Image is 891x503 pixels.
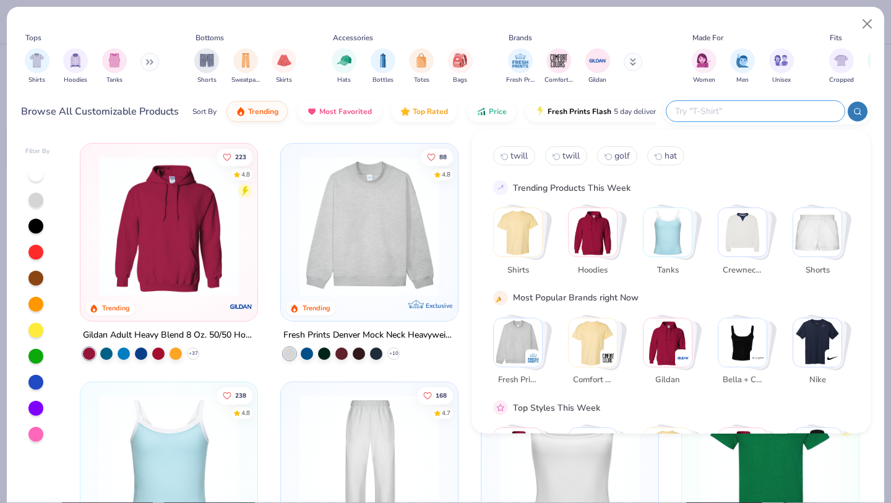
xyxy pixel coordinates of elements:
img: Skirts Image [277,53,291,68]
span: Bottles [372,76,394,85]
img: Gildan logo [229,294,254,319]
button: filter button [448,48,473,85]
button: filter button [25,48,49,85]
button: Close [856,12,879,36]
img: trending.gif [236,107,246,116]
button: filter button [409,48,434,85]
span: Sweatpants [231,76,260,85]
div: filter for Sweatpants [231,48,260,85]
div: Accessories [333,32,373,43]
img: Shorts [793,208,841,256]
img: pink_star.gif [495,402,506,413]
div: filter for Hoodies [63,48,88,85]
img: Hoodies Image [69,53,82,68]
div: filter for Unisex [769,48,794,85]
button: filter button [332,48,356,85]
div: 4.8 [242,170,251,179]
span: Crewnecks [722,264,762,276]
input: Try "T-Shirt" [674,104,836,118]
button: Fresh Prints Flash5 day delivery [526,101,669,122]
div: filter for Totes [409,48,434,85]
button: Trending [226,101,288,122]
span: Fresh Prints Flash [548,107,611,116]
div: filter for Fresh Prints [506,48,535,85]
img: Fresh Prints [494,318,542,366]
button: filter button [371,48,395,85]
button: filter button [194,48,219,85]
img: Comfort Colors [569,318,617,366]
span: Trending [248,107,278,116]
div: Fits [830,32,842,43]
span: golf [614,150,630,162]
span: Bags [453,76,467,85]
img: Fresh Prints [527,351,540,364]
img: Tanks [643,208,692,256]
span: Shirts [28,76,45,85]
img: Gildan Image [588,51,607,70]
img: 01756b78-01f6-4cc6-8d8a-3c30c1a0c8ac [93,156,245,296]
button: hat3 [647,146,684,165]
span: Comfort Colors [544,76,573,85]
img: Fresh Prints Image [511,51,530,70]
button: filter button [272,48,296,85]
span: Gildan [647,374,687,387]
button: Stack Card Button Athleisure [643,427,700,501]
span: 5 day delivery [614,105,660,119]
span: 168 [436,392,447,398]
img: Gildan [643,318,692,366]
img: Unisex Image [774,53,788,68]
img: Athleisure [643,428,692,476]
div: filter for Gildan [585,48,610,85]
div: Made For [692,32,723,43]
span: Exclusive [426,302,452,310]
button: filter button [730,48,755,85]
span: Fresh Prints [497,374,538,387]
div: 4.8 [242,408,251,418]
button: filter button [102,48,127,85]
button: Stack Card Button Bella + Canvas [718,317,775,391]
img: Gildan [677,351,689,364]
img: Preppy [793,428,841,476]
span: Gildan [588,76,606,85]
img: Hoodies [569,208,617,256]
span: + 37 [189,350,198,357]
span: Tanks [647,264,687,276]
button: Stack Card Button Gildan [643,317,700,391]
img: Bags Image [453,53,467,68]
div: filter for Comfort Colors [544,48,573,85]
span: Totes [414,76,429,85]
span: twill [562,150,580,162]
span: 238 [236,392,247,398]
img: Shorts Image [200,53,214,68]
div: filter for Hats [332,48,356,85]
div: Top Styles This Week [513,401,600,414]
img: Bella + Canvas [752,351,764,364]
span: Fresh Prints [506,76,535,85]
button: twill 1 [545,146,587,165]
button: Stack Card Button Crewnecks [718,208,775,281]
span: Unisex [772,76,791,85]
img: Bottles Image [376,53,390,68]
span: Cropped [829,76,854,85]
button: Stack Card Button Fresh Prints [493,317,550,391]
img: Sportswear [569,428,617,476]
img: Women Image [697,53,711,68]
span: Most Favorited [319,107,372,116]
button: Stack Card Button Cozy [718,427,775,501]
img: Men Image [736,53,749,68]
span: Tanks [106,76,123,85]
span: Women [693,76,715,85]
button: Stack Card Button Tanks [643,208,700,281]
div: Filter By [25,147,50,156]
div: Browse All Customizable Products [21,104,179,119]
span: twill [510,150,528,162]
span: Hoodies [64,76,87,85]
div: Most Popular Brands right Now [513,291,639,304]
img: Nike [827,351,839,364]
div: filter for Bags [448,48,473,85]
button: Like [217,387,253,404]
img: most_fav.gif [307,107,317,116]
div: filter for Skirts [272,48,296,85]
span: + 10 [389,350,398,357]
span: 88 [439,154,447,160]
